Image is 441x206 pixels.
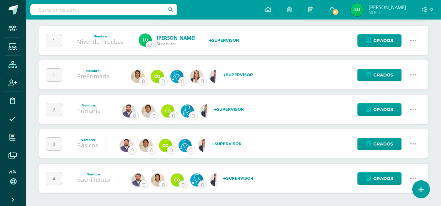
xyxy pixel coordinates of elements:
[122,104,135,117] img: 3c88fd5534d10fcfcc6911e8303bbf43.png
[357,138,402,150] a: Grados
[351,3,364,16] img: 54682bb00531784ef96ee9fbfedce966.png
[159,139,172,152] img: 28e1eeae18aed53048bc7bc2baa681ca.png
[373,172,393,185] span: Grados
[357,69,402,81] a: Grados
[151,70,164,83] img: 28e1eeae18aed53048bc7bc2baa681ca.png
[212,141,242,146] strong: Supervisor
[373,69,393,81] span: Grados
[209,38,239,43] strong: Supervisor
[77,176,110,184] a: Bachillerato
[369,10,406,15] span: Mi Perfil
[77,72,110,80] a: PrePrimaria
[200,104,213,117] img: f390e24f66707965f78b76f0b43abcb8.png
[77,107,101,115] a: Primaria
[373,138,393,150] span: Grados
[151,173,164,186] img: 35ff3ead18e0b99bea009c89c6a10400.png
[357,34,402,47] a: Grados
[210,173,223,186] img: f390e24f66707965f78b76f0b43abcb8.png
[157,34,196,41] a: [PERSON_NAME]
[179,139,192,152] img: efbec7e9ac88d171ccad65632bb6ef56.png
[332,8,339,16] span: 16
[131,70,144,83] img: 35ff3ead18e0b99bea009c89c6a10400.png
[157,41,196,47] span: Supervisor
[214,107,244,112] strong: Supervisor
[120,139,133,152] img: 3c88fd5534d10fcfcc6911e8303bbf43.png
[30,4,177,15] input: Busca un usuario...
[171,173,184,186] img: 28e1eeae18aed53048bc7bc2baa681ca.png
[357,172,402,185] a: Grados
[190,173,203,186] img: efbec7e9ac88d171ccad65632bb6ef56.png
[81,137,95,142] strong: Nombre:
[161,104,174,117] img: 28e1eeae18aed53048bc7bc2baa681ca.png
[357,103,402,116] a: Grados
[93,34,108,38] strong: Nombre:
[139,34,152,47] img: 54f82b4972d4d37a72c9d8d1d5f4dac6.png
[139,139,152,152] img: 35ff3ead18e0b99bea009c89c6a10400.png
[77,38,124,46] a: Nivel de Pruebas
[198,139,211,152] img: f390e24f66707965f78b76f0b43abcb8.png
[369,4,406,10] span: [PERSON_NAME]
[142,104,155,117] img: 35ff3ead18e0b99bea009c89c6a10400.png
[82,103,96,107] strong: Nombre:
[87,172,101,176] strong: Nombre:
[223,176,253,181] strong: Supervisor
[77,141,98,149] a: Básicos
[132,173,145,186] img: 3c88fd5534d10fcfcc6911e8303bbf43.png
[373,103,393,116] span: Grados
[210,70,223,83] img: f390e24f66707965f78b76f0b43abcb8.png
[190,70,203,83] img: dc63d2d796699afdcc5c0e4951078590.png
[86,68,101,73] strong: Nombre:
[223,72,253,77] strong: Supervisor
[170,70,183,83] img: efbec7e9ac88d171ccad65632bb6ef56.png
[373,34,393,47] span: Grados
[181,104,194,117] img: efbec7e9ac88d171ccad65632bb6ef56.png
